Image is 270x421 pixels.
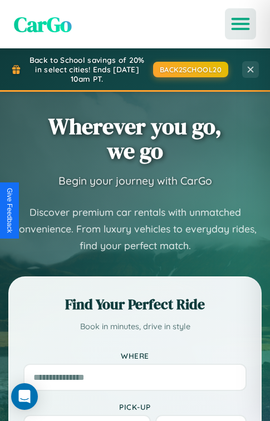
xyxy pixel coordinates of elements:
button: Open menu [225,8,256,39]
h3: Begin your journey with CarGo [58,174,212,187]
p: Book in minutes, drive in style [23,320,247,334]
div: Give Feedback [6,188,13,233]
p: Discover premium car rentals with unmatched convenience. From luxury vehicles to everyday rides, ... [8,204,262,254]
h2: Find Your Perfect Ride [23,294,247,314]
button: BACK2SCHOOL20 [153,62,229,77]
div: Open Intercom Messenger [11,383,38,410]
span: CarGo [14,9,72,39]
span: Back to School savings of 20% in select cities! Ends [DATE] 10am PT. [27,55,148,83]
label: Pick-up [23,402,247,412]
label: Where [23,351,247,360]
h1: Wherever you go, we go [48,114,222,163]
